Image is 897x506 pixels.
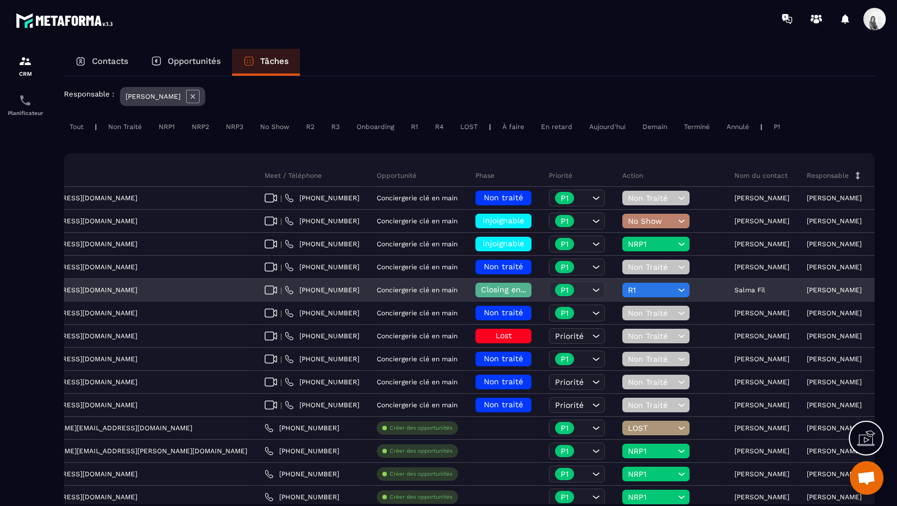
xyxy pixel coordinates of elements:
p: Responsable : [64,90,114,98]
div: Terminé [678,120,715,134]
p: Conciergerie clé en main [377,378,457,386]
p: Conciergerie clé en main [377,217,457,225]
p: P1 [561,309,568,317]
p: [PERSON_NAME] [734,240,789,248]
span: Closing en cours [481,285,545,294]
p: P1 [561,286,568,294]
p: [PERSON_NAME] [807,355,862,363]
div: Non Traité [103,120,147,134]
p: [PERSON_NAME] [807,332,862,340]
p: Créer des opportunités [390,424,452,432]
a: [PHONE_NUMBER] [285,401,359,410]
a: [PHONE_NUMBER] [285,240,359,249]
a: [PHONE_NUMBER] [265,447,339,456]
span: Non traité [484,354,523,363]
p: Opportunités [168,56,221,66]
div: NRP3 [220,120,249,134]
img: logo [16,10,117,31]
p: [PERSON_NAME] [807,309,862,317]
div: Tout [64,120,89,134]
div: NRP1 [153,120,181,134]
div: Demain [637,120,673,134]
span: | [280,240,282,249]
p: P1 [561,447,568,455]
div: No Show [255,120,295,134]
p: [PERSON_NAME] [734,493,789,501]
a: [PHONE_NUMBER] [285,263,359,272]
p: P1 [561,424,568,432]
p: [PERSON_NAME] [734,263,789,271]
span: Non Traité [628,194,675,203]
span: Non Traité [628,309,675,318]
p: P1 [561,263,568,271]
p: [PERSON_NAME] [734,332,789,340]
p: | [489,123,491,131]
span: injoignable [483,239,524,248]
p: Conciergerie clé en main [377,286,457,294]
p: Salma Fil [734,286,765,294]
p: Responsable [807,171,849,180]
p: CRM [3,71,48,77]
span: Non traité [484,377,523,386]
a: formationformationCRM [3,46,48,85]
span: No Show [628,217,675,226]
p: P1 [561,240,568,248]
span: | [280,378,282,387]
div: Onboarding [351,120,400,134]
p: [PERSON_NAME] [734,355,789,363]
span: NRP1 [628,493,675,502]
p: [PERSON_NAME] [126,93,181,100]
span: | [280,332,282,341]
span: | [280,263,282,272]
p: Conciergerie clé en main [377,194,457,202]
p: [PERSON_NAME] [807,470,862,478]
a: [PHONE_NUMBER] [285,355,359,364]
span: | [280,217,282,226]
span: NRP1 [628,470,675,479]
p: Action [622,171,643,180]
a: schedulerschedulerPlanificateur [3,85,48,125]
span: | [280,309,282,318]
div: NRP2 [186,120,215,134]
div: Aujourd'hui [584,120,631,134]
a: Opportunités [140,49,232,76]
span: | [280,194,282,203]
span: injoignable [483,216,524,225]
div: R2 [300,120,320,134]
p: [PERSON_NAME] [734,470,789,478]
p: Tâches [260,56,289,66]
p: | [760,123,762,131]
p: Créer des opportunités [390,470,452,478]
p: [PERSON_NAME] [807,424,862,432]
p: Conciergerie clé en main [377,332,457,340]
p: Conciergerie clé en main [377,240,457,248]
p: Conciergerie clé en main [377,263,457,271]
a: [PHONE_NUMBER] [285,378,359,387]
span: Non traité [484,193,523,202]
p: [PERSON_NAME] [734,401,789,409]
span: Non traité [484,308,523,317]
p: P1 [561,493,568,501]
span: NRP1 [628,240,675,249]
p: | [95,123,97,131]
div: R1 [405,120,424,134]
span: Non Traité [628,378,675,387]
a: [PHONE_NUMBER] [285,309,359,318]
a: Tâches [232,49,300,76]
p: P1 [561,217,568,225]
span: Non traité [484,262,523,271]
span: Non traité [484,400,523,409]
p: Planificateur [3,110,48,116]
p: Conciergerie clé en main [377,401,457,409]
p: Conciergerie clé en main [377,309,457,317]
a: [PHONE_NUMBER] [285,217,359,226]
p: [PERSON_NAME] [734,309,789,317]
span: Non Traité [628,355,675,364]
p: Conciergerie clé en main [377,355,457,363]
p: Contacts [92,56,128,66]
p: [PERSON_NAME] [734,194,789,202]
div: R3 [326,120,345,134]
span: R1 [628,286,675,295]
div: Ouvrir le chat [850,461,884,495]
a: [PHONE_NUMBER] [285,286,359,295]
